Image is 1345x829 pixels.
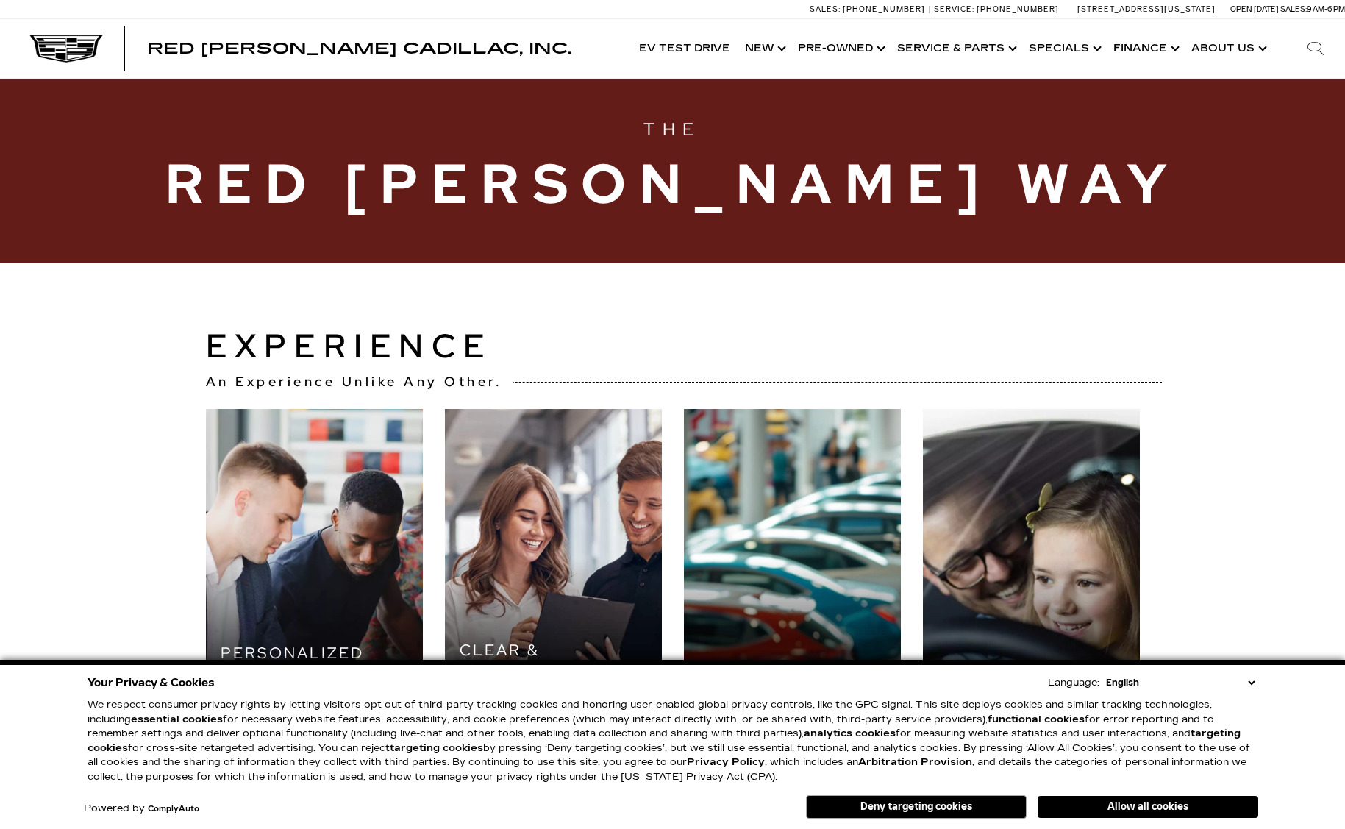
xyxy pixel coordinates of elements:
[131,714,223,725] strong: essential cookies
[88,698,1258,784] p: We respect consumer privacy rights by letting visitors opt out of third-party tracking cookies an...
[1307,4,1345,14] span: 9 AM-6 PM
[1230,4,1279,14] span: Open [DATE]
[147,41,571,56] a: Red [PERSON_NAME] Cadillac, Inc.
[88,727,1241,754] strong: targeting cookies
[810,4,841,14] span: Sales:
[84,804,199,814] div: Powered by
[165,116,1180,226] h1: The
[1106,19,1184,78] a: Finance
[148,805,199,814] a: ComplyAuto
[165,143,1180,226] span: Red [PERSON_NAME] Way
[206,371,514,391] h6: An Experience Unlike Any Other.
[632,19,738,78] a: EV Test Drive
[390,742,483,754] strong: targeting cookies
[147,40,571,57] span: Red [PERSON_NAME] Cadillac, Inc.
[738,19,791,78] a: New
[988,714,1085,725] strong: functional cookies
[29,35,103,63] img: Cadillac Dark Logo with Cadillac White Text
[221,641,408,688] h5: Personalized Attention
[460,638,647,708] h5: Clear & Transparent Buying Process
[88,672,215,693] span: Your Privacy & Cookies
[843,4,925,14] span: [PHONE_NUMBER]
[1102,675,1258,690] select: Language Select
[1184,19,1271,78] a: About Us
[977,4,1059,14] span: [PHONE_NUMBER]
[1021,19,1106,78] a: Specials
[1280,4,1307,14] span: Sales:
[804,727,896,739] strong: analytics cookies
[687,756,765,768] a: Privacy Policy
[1077,4,1216,14] a: [STREET_ADDRESS][US_STATE]
[206,321,1140,371] h2: Experience
[929,5,1063,13] a: Service: [PHONE_NUMBER]
[934,4,974,14] span: Service:
[791,19,890,78] a: Pre-Owned
[858,756,972,768] strong: Arbitration Provision
[1048,678,1099,688] div: Language:
[810,5,929,13] a: Sales: [PHONE_NUMBER]
[806,795,1027,819] button: Deny targeting cookies
[1038,796,1258,818] button: Allow all cookies
[890,19,1021,78] a: Service & Parts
